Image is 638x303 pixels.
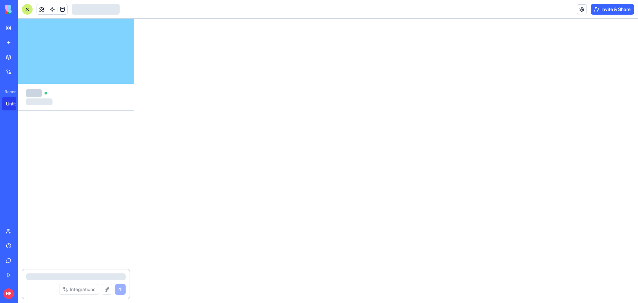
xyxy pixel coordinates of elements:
[3,288,14,299] span: HB
[5,5,46,14] img: logo
[2,89,16,94] span: Recent
[2,97,29,110] a: Untitled App
[591,4,634,15] button: Invite & Share
[6,100,25,107] div: Untitled App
